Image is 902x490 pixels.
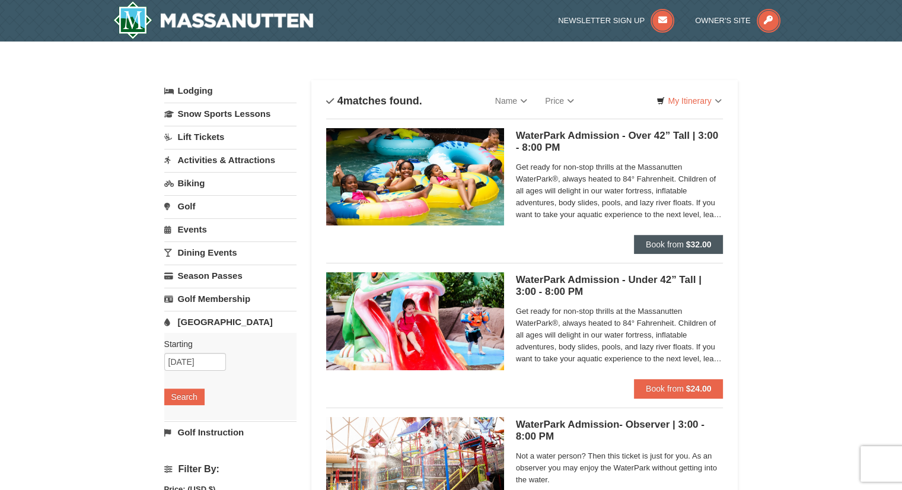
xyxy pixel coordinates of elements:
[536,89,583,113] a: Price
[164,389,205,405] button: Search
[558,16,674,25] a: Newsletter Sign Up
[164,103,297,125] a: Snow Sports Lessons
[516,274,723,298] h5: WaterPark Admission - Under 42” Tall | 3:00 - 8:00 PM
[337,95,343,107] span: 4
[516,450,723,486] span: Not a water person? Then this ticket is just for you. As an observer you may enjoy the WaterPark ...
[164,288,297,310] a: Golf Membership
[164,421,297,443] a: Golf Instruction
[164,241,297,263] a: Dining Events
[486,89,536,113] a: Name
[326,272,504,370] img: 6619917-1391-b04490f2.jpg
[516,306,723,365] span: Get ready for non-stop thrills at the Massanutten WaterPark®, always heated to 84° Fahrenheit. Ch...
[326,128,504,225] img: 6619917-1563-e84d971f.jpg
[164,195,297,217] a: Golf
[164,126,297,148] a: Lift Tickets
[695,16,780,25] a: Owner's Site
[164,338,288,350] label: Starting
[558,16,645,25] span: Newsletter Sign Up
[516,161,723,221] span: Get ready for non-stop thrills at the Massanutten WaterPark®, always heated to 84° Fahrenheit. Ch...
[695,16,751,25] span: Owner's Site
[164,218,297,240] a: Events
[164,464,297,475] h4: Filter By:
[646,384,684,393] span: Book from
[164,149,297,171] a: Activities & Attractions
[649,92,729,110] a: My Itinerary
[634,379,723,398] button: Book from $24.00
[686,240,712,249] strong: $32.00
[164,80,297,101] a: Lodging
[164,172,297,194] a: Biking
[646,240,684,249] span: Book from
[164,311,297,333] a: [GEOGRAPHIC_DATA]
[326,95,422,107] h4: matches found.
[686,384,712,393] strong: $24.00
[516,130,723,154] h5: WaterPark Admission - Over 42” Tall | 3:00 - 8:00 PM
[634,235,723,254] button: Book from $32.00
[113,1,314,39] a: Massanutten Resort
[164,265,297,287] a: Season Passes
[516,419,723,443] h5: WaterPark Admission- Observer | 3:00 - 8:00 PM
[113,1,314,39] img: Massanutten Resort Logo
